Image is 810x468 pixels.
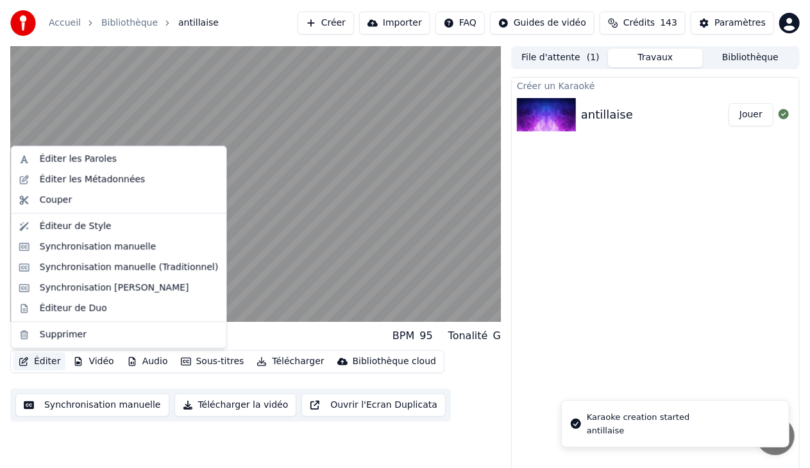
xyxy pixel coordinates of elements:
button: Éditer [13,353,65,371]
div: antillaise [587,425,689,437]
div: Éditeur de Duo [40,302,107,315]
div: Paramètres [714,17,766,29]
div: Supprimer [40,328,87,341]
button: Bibliothèque [703,49,798,67]
div: Karaoke creation started [587,411,689,424]
button: Télécharger [251,353,329,371]
div: Couper [40,194,72,206]
button: Vidéo [68,353,119,371]
div: antillaise [581,106,633,124]
button: Travaux [608,49,703,67]
span: 143 [660,17,677,29]
div: G [493,328,501,344]
a: Bibliothèque [101,17,158,29]
button: Créer [298,12,354,35]
button: Jouer [729,103,773,126]
div: Éditer les Métadonnées [40,173,146,186]
button: Paramètres [691,12,774,35]
div: Éditer les Paroles [40,153,117,165]
div: Synchronisation [PERSON_NAME] [40,281,189,294]
a: Accueil [49,17,81,29]
div: 95 [419,328,432,344]
img: youka [10,10,36,36]
div: BPM [392,328,414,344]
button: Télécharger la vidéo [174,394,297,417]
button: Guides de vidéo [490,12,595,35]
div: Créer un Karaoké [512,78,799,93]
div: Tonalité [448,328,488,344]
button: Ouvrir l'Ecran Duplicata [301,394,446,417]
div: Synchronisation manuelle (Traditionnel) [40,261,219,274]
button: Crédits143 [600,12,686,35]
nav: breadcrumb [49,17,219,29]
button: FAQ [435,12,485,35]
span: ( 1 ) [587,51,600,64]
span: Crédits [623,17,655,29]
button: Audio [122,353,173,371]
div: Synchronisation manuelle [40,240,156,253]
div: Éditeur de Style [40,220,112,233]
button: File d'attente [513,49,608,67]
button: Synchronisation manuelle [15,394,169,417]
button: Sous-titres [176,353,249,371]
button: Importer [359,12,430,35]
div: Bibliothèque cloud [353,355,436,368]
span: antillaise [178,17,219,29]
